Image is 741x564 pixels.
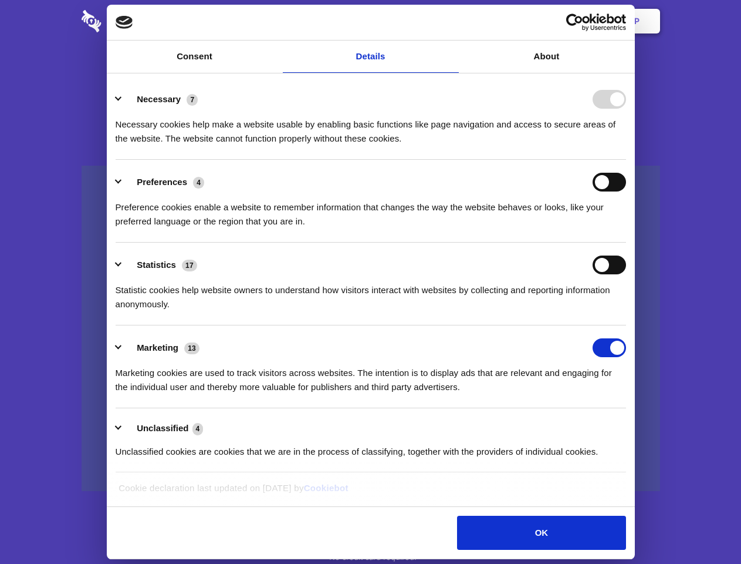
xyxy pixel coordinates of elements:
a: Consent [107,41,283,73]
button: Statistics (17) [116,256,205,274]
div: Unclassified cookies are cookies that we are in the process of classifying, together with the pro... [116,436,626,459]
a: Login [532,3,583,39]
button: OK [457,516,625,550]
div: Preference cookies enable a website to remember information that changes the way the website beha... [116,192,626,229]
div: Marketing cookies are used to track visitors across websites. The intention is to display ads tha... [116,357,626,394]
h1: Eliminate Slack Data Loss. [82,53,660,95]
span: 13 [184,343,199,354]
label: Necessary [137,94,181,104]
div: Cookie declaration last updated on [DATE] by [110,481,631,504]
img: logo [116,16,133,29]
button: Necessary (7) [116,90,205,109]
div: Necessary cookies help make a website usable by enabling basic functions like page navigation and... [116,109,626,146]
label: Marketing [137,343,178,352]
button: Marketing (13) [116,338,207,357]
a: Contact [476,3,530,39]
a: Cookiebot [304,483,348,493]
a: Usercentrics Cookiebot - opens in a new window [523,14,626,31]
span: 4 [192,423,204,435]
div: Statistic cookies help website owners to understand how visitors interact with websites by collec... [116,274,626,311]
button: Unclassified (4) [116,421,211,436]
label: Preferences [137,177,187,187]
h4: Auto-redaction of sensitive data, encrypted data sharing and self-destructing private chats. Shar... [82,107,660,146]
img: logo-wordmark-white-trans-d4663122ce5f474addd5e946df7df03e33cb6a1c49d2221995e7729f52c070b2.svg [82,10,182,32]
a: Pricing [344,3,395,39]
a: Details [283,41,459,73]
a: About [459,41,635,73]
label: Statistics [137,260,176,270]
span: 17 [182,260,197,271]
span: 7 [187,94,198,106]
span: 4 [193,177,204,189]
a: Wistia video thumbnail [82,166,660,492]
button: Preferences (4) [116,173,212,192]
